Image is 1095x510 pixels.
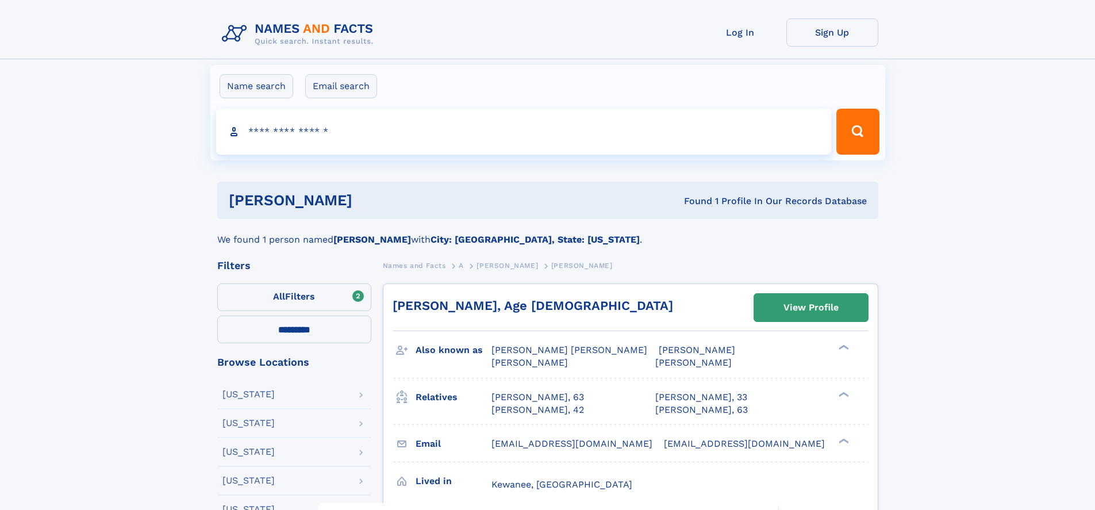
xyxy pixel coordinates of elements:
[222,419,275,428] div: [US_STATE]
[416,340,491,360] h3: Also known as
[220,74,293,98] label: Name search
[518,195,867,208] div: Found 1 Profile In Our Records Database
[416,471,491,491] h3: Lived in
[659,344,735,355] span: [PERSON_NAME]
[305,74,377,98] label: Email search
[551,262,613,270] span: [PERSON_NAME]
[217,219,878,247] div: We found 1 person named with .
[836,109,879,155] button: Search Button
[655,357,732,368] span: [PERSON_NAME]
[655,391,747,404] a: [PERSON_NAME], 33
[491,404,584,416] a: [PERSON_NAME], 42
[222,476,275,485] div: [US_STATE]
[754,294,868,321] a: View Profile
[694,18,786,47] a: Log In
[393,298,673,313] a: [PERSON_NAME], Age [DEMOGRAPHIC_DATA]
[459,262,464,270] span: A
[836,344,850,351] div: ❯
[217,18,383,49] img: Logo Names and Facts
[416,388,491,407] h3: Relatives
[222,390,275,399] div: [US_STATE]
[836,437,850,444] div: ❯
[459,258,464,273] a: A
[217,283,371,311] label: Filters
[786,18,878,47] a: Sign Up
[783,294,839,321] div: View Profile
[655,404,748,416] a: [PERSON_NAME], 63
[491,357,568,368] span: [PERSON_NAME]
[273,291,285,302] span: All
[383,258,446,273] a: Names and Facts
[491,479,632,490] span: Kewanee, [GEOGRAPHIC_DATA]
[431,234,640,245] b: City: [GEOGRAPHIC_DATA], State: [US_STATE]
[416,434,491,454] h3: Email
[216,109,832,155] input: search input
[222,447,275,457] div: [US_STATE]
[491,344,647,355] span: [PERSON_NAME] [PERSON_NAME]
[477,262,538,270] span: [PERSON_NAME]
[333,234,411,245] b: [PERSON_NAME]
[477,258,538,273] a: [PERSON_NAME]
[664,438,825,449] span: [EMAIL_ADDRESS][DOMAIN_NAME]
[217,357,371,367] div: Browse Locations
[491,438,652,449] span: [EMAIL_ADDRESS][DOMAIN_NAME]
[491,391,584,404] a: [PERSON_NAME], 63
[836,390,850,398] div: ❯
[229,193,518,208] h1: [PERSON_NAME]
[217,260,371,271] div: Filters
